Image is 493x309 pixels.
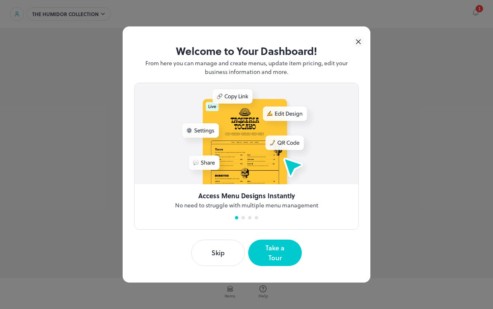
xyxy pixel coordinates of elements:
button: Skip [191,240,245,266]
p: From here you can manage and create menus, update item pricing, edit your business information an... [134,59,359,76]
p: Access Menu Designs Instantly [198,191,295,201]
p: No need to struggle with multiple menu management [175,201,318,209]
p: Welcome to Your Dashboard! [134,43,359,59]
img: intro-access-menu-design-1ff07d5f.jpg [135,83,358,184]
button: Take a Tour [248,240,302,266]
